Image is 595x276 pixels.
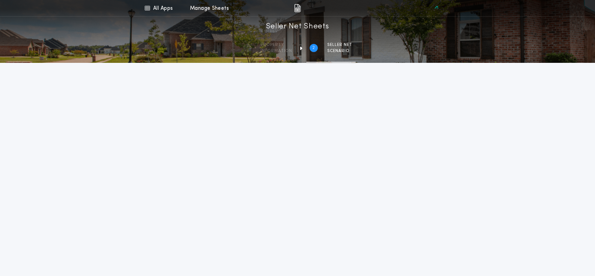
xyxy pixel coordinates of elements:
[294,4,301,12] img: img
[261,42,292,48] span: Property
[266,21,329,32] h1: Seller Net Sheets
[425,5,448,11] img: vs-icon
[312,45,315,51] h2: 2
[327,48,352,54] span: SCENARIO
[327,42,352,48] span: SELLER NET
[261,48,292,54] span: information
